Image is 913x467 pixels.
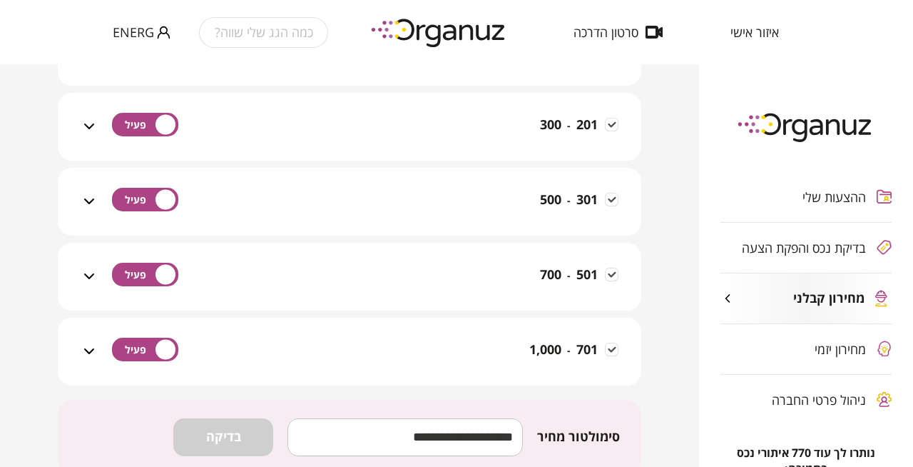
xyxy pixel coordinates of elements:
[529,341,561,358] span: 1,000
[720,273,892,323] button: מחירון קבלני
[576,266,598,283] span: 501
[79,168,620,236] div: 301-500
[573,25,638,39] span: סרטון הדרכה
[567,194,571,207] span: -
[709,25,800,39] button: איזור אישי
[793,291,864,306] span: מחירון קבלני
[113,25,154,39] span: EnerG
[576,116,598,133] span: 201
[79,93,620,161] div: 201-300
[540,191,561,208] span: 500
[537,428,620,445] span: סימולטור מחיר
[79,243,620,311] div: 501-700
[79,318,620,386] div: 701-1,000
[567,119,571,132] span: -
[730,25,779,39] span: איזור אישי
[720,324,892,374] button: מחירון יזמי
[567,268,571,282] span: -
[113,24,170,41] button: EnerG
[361,13,518,52] img: logo
[576,341,598,358] span: 701
[567,343,571,357] span: -
[540,116,561,133] span: 300
[540,266,561,283] span: 700
[772,393,866,407] span: ניהול פרטי החברה
[576,191,598,208] span: 301
[720,172,892,222] button: ההצעות שלי
[815,342,866,356] span: מחירון יזמי
[737,446,875,460] span: נותרו לך עוד 770 איתורי נכס
[728,107,884,146] img: logo
[552,25,684,39] button: סרטון הדרכה
[720,375,892,425] button: ניהול פרטי החברה
[802,190,866,204] span: ההצעות שלי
